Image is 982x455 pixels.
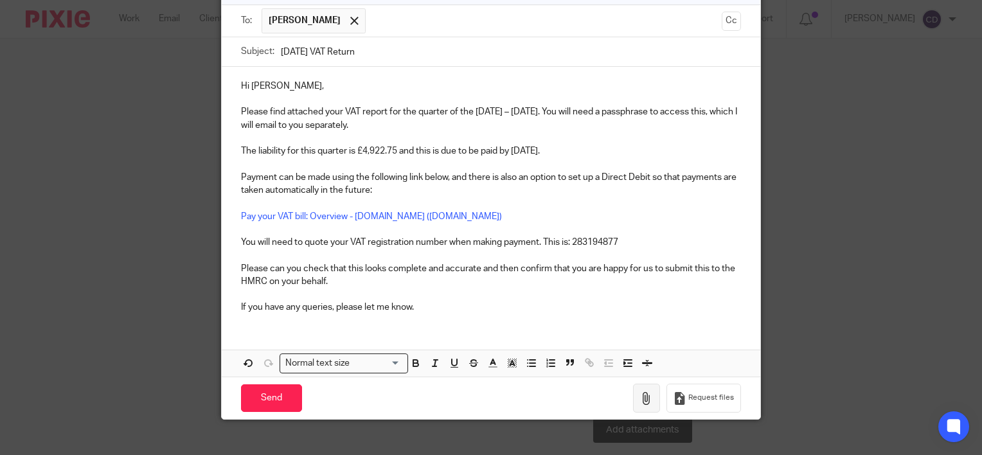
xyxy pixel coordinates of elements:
button: Cc [722,12,741,31]
span: Request files [688,393,734,403]
label: To: [241,14,255,27]
input: Send [241,384,302,412]
p: Payment can be made using the following link below, and there is also an option to set up a Direc... [241,171,741,197]
p: Please find attached your VAT report for the quarter of the [DATE] – [DATE]. You will need a pass... [241,105,741,132]
span: [PERSON_NAME] [269,14,341,27]
p: If you have any queries, please let me know. [241,301,741,314]
label: Subject: [241,45,274,58]
span: Normal text size [283,357,353,370]
input: Search for option [354,357,400,370]
p: You will need to quote your VAT registration number when making payment. This is: 283194877 [241,236,741,249]
p: The liability for this quarter is £4,922.75 and this is due to be paid by [DATE]. [241,145,741,157]
p: Hi [PERSON_NAME], [241,80,741,93]
button: Request files [666,384,741,413]
p: Please can you check that this looks complete and accurate and then confirm that you are happy fo... [241,262,741,289]
a: Pay your VAT bill: Overview - [DOMAIN_NAME] ([DOMAIN_NAME]) [241,212,502,221]
div: Search for option [280,353,408,373]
